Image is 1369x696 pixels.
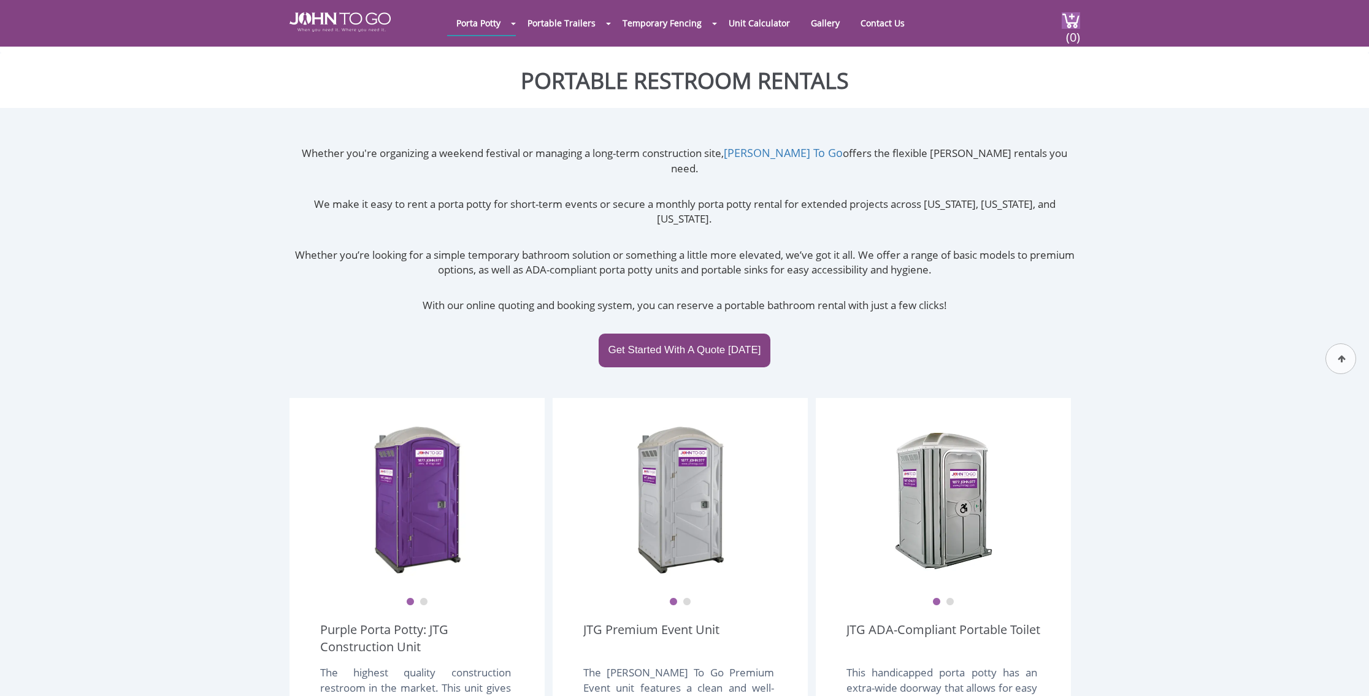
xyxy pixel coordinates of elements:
span: (0) [1065,19,1080,45]
button: 1 of 2 [669,598,678,606]
button: 2 of 2 [946,598,954,606]
a: Purple Porta Potty: JTG Construction Unit [320,621,514,656]
a: JTG ADA-Compliant Portable Toilet [846,621,1040,656]
a: Unit Calculator [719,11,799,35]
button: 1 of 2 [406,598,415,606]
p: Whether you’re looking for a simple temporary bathroom solution or something a little more elevat... [290,248,1080,278]
a: Get Started With A Quote [DATE] [599,334,770,367]
button: 1 of 2 [932,598,941,606]
a: Temporary Fencing [613,11,711,35]
p: With our online quoting and booking system, you can reserve a portable bathroom rental with just ... [290,298,1080,313]
img: cart a [1062,12,1080,29]
a: Portable Trailers [518,11,605,35]
img: JOHN to go [290,12,391,32]
a: JTG Premium Event Unit [583,621,719,656]
button: 2 of 2 [420,598,428,606]
img: ADA Handicapped Accessible Unit [894,423,992,576]
button: Live Chat [1320,647,1369,696]
p: Whether you're organizing a weekend festival or managing a long-term construction site, offers th... [290,145,1080,176]
a: [PERSON_NAME] To Go [724,145,843,160]
a: Contact Us [851,11,914,35]
button: 2 of 2 [683,598,691,606]
p: We make it easy to rent a porta potty for short-term events or secure a monthly porta potty renta... [290,197,1080,227]
a: Gallery [802,11,849,35]
a: Porta Potty [447,11,510,35]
